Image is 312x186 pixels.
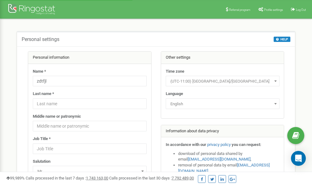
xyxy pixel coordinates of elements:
span: 99,989% [6,176,25,180]
a: [EMAIL_ADDRESS][DOMAIN_NAME] [188,157,250,161]
span: Profile settings [264,8,283,11]
span: Calls processed in the last 7 days : [26,176,108,180]
input: Last name [33,98,147,109]
strong: you can request: [232,142,261,147]
div: Information about data privacy [161,125,284,138]
button: HELP [274,37,290,42]
label: Job Title * [33,136,51,142]
span: Log Out [296,8,306,11]
div: Other settings [161,52,284,64]
input: Name [33,76,147,86]
label: Salutation [33,159,50,165]
u: 7 792 489,00 [172,176,194,180]
u: 1 743 163,00 [86,176,108,180]
span: English [168,100,277,108]
span: (UTC-11:00) Pacific/Midway [166,76,280,86]
li: download of personal data shared by email , [178,151,280,162]
label: Language [166,91,183,97]
label: Name * [33,69,46,75]
input: Job Title [33,143,147,154]
div: Personal information [28,52,151,64]
span: Referral program [229,8,250,11]
input: Middle name or patronymic [33,121,147,131]
span: Calls processed in the last 30 days : [109,176,194,180]
div: Open Intercom Messenger [291,151,306,166]
span: English [166,98,280,109]
strong: In accordance with our [166,142,206,147]
h5: Personal settings [22,37,59,42]
span: (UTC-11:00) Pacific/Midway [168,77,277,86]
label: Last name * [33,91,54,97]
label: Middle name or patronymic [33,114,81,120]
span: Mr. [35,167,144,176]
a: privacy policy [207,142,231,147]
span: Mr. [33,166,147,176]
li: removal of personal data by email , [178,162,280,174]
label: Time zone [166,69,184,75]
